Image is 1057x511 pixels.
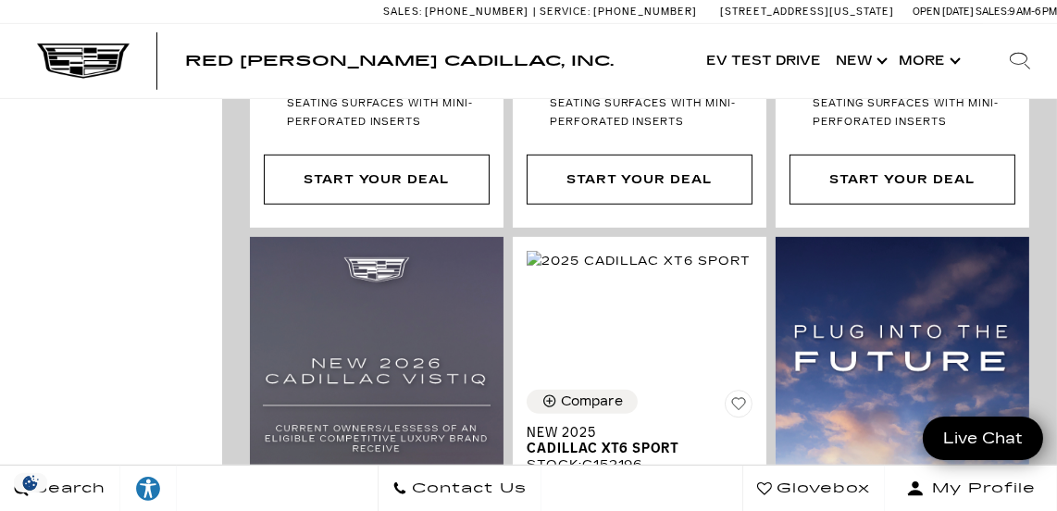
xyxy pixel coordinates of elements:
span: [PHONE_NUMBER] [425,6,528,18]
span: Search [29,475,106,501]
div: Stock : C152196 [527,456,752,473]
a: Glovebox [742,465,885,511]
a: Red [PERSON_NAME] Cadillac, Inc. [185,54,614,69]
section: Click to Open Cookie Consent Modal [9,473,52,492]
a: EV Test Drive [699,24,828,98]
span: 9 AM-6 PM [1009,6,1057,18]
img: Opt-Out Icon [9,473,52,492]
div: Start Your Deal [566,169,713,190]
span: Contact Us [407,475,527,501]
img: Cadillac Dark Logo with Cadillac White Text [37,44,130,79]
button: Save Vehicle [725,390,752,425]
div: Compare [561,393,623,410]
a: New [828,24,891,98]
div: Start Your Deal [527,155,752,205]
a: Contact Us [378,465,541,511]
div: Start Your Deal [264,155,490,205]
div: Start Your Deal [790,155,1015,205]
div: Start Your Deal [829,169,976,190]
a: New 2025Cadillac XT6 Sport [527,425,752,456]
span: Sales: [383,6,422,18]
span: Red [PERSON_NAME] Cadillac, Inc. [185,52,614,69]
a: Service: [PHONE_NUMBER] [533,6,702,17]
span: Interior: Cirrus, Leather Seating Surfaces with Mini-Perforated inserts [287,76,490,131]
span: Interior: Cirrus, Leather Seating Surfaces with Mini-Perforated inserts [550,76,752,131]
div: Explore your accessibility options [120,474,176,502]
button: More [891,24,964,98]
span: My Profile [925,475,1036,501]
span: New 2025 [527,425,739,441]
a: Explore your accessibility options [120,465,177,511]
a: Live Chat [923,417,1043,460]
span: Sales: [976,6,1009,18]
a: [STREET_ADDRESS][US_STATE] [720,6,894,18]
span: Service: [540,6,591,18]
span: [PHONE_NUMBER] [593,6,697,18]
button: Compare Vehicle [527,390,638,414]
img: 2025 Cadillac XT6 Sport [527,251,751,271]
div: Search [983,24,1057,98]
span: Interior: Jet Black, Leather Seating Surfaces with Mini-Perforated inserts [813,76,1015,131]
button: Open user profile menu [885,465,1057,511]
span: Open [DATE] [913,6,974,18]
span: Glovebox [772,475,870,501]
span: Cadillac XT6 Sport [527,441,739,456]
div: Start Your Deal [304,169,450,190]
span: Live Chat [934,428,1032,449]
a: Sales: [PHONE_NUMBER] [383,6,533,17]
